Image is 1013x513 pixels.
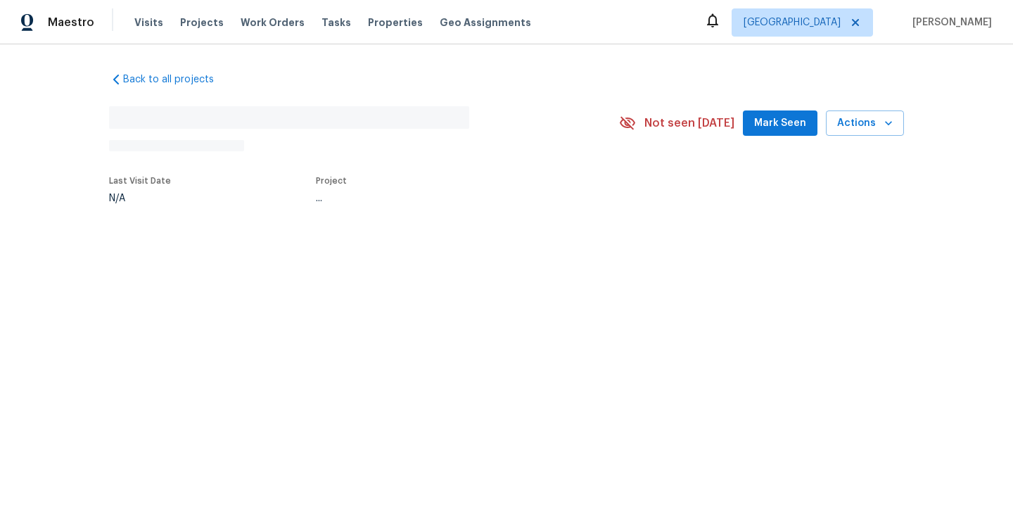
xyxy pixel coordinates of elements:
[907,15,992,30] span: [PERSON_NAME]
[754,115,806,132] span: Mark Seen
[321,18,351,27] span: Tasks
[180,15,224,30] span: Projects
[644,116,734,130] span: Not seen [DATE]
[440,15,531,30] span: Geo Assignments
[368,15,423,30] span: Properties
[109,72,244,87] a: Back to all projects
[109,177,171,185] span: Last Visit Date
[316,194,586,203] div: ...
[316,177,347,185] span: Project
[134,15,163,30] span: Visits
[109,194,171,203] div: N/A
[48,15,94,30] span: Maestro
[837,115,893,132] span: Actions
[743,110,817,137] button: Mark Seen
[241,15,305,30] span: Work Orders
[826,110,904,137] button: Actions
[744,15,841,30] span: [GEOGRAPHIC_DATA]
